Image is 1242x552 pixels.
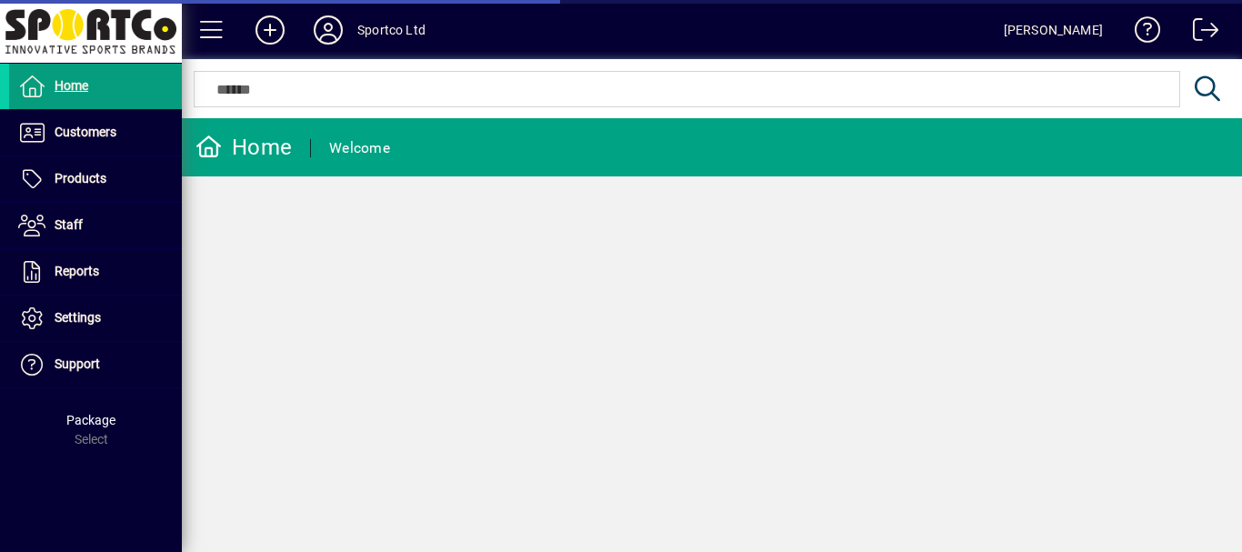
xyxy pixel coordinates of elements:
[9,249,182,295] a: Reports
[55,171,106,186] span: Products
[241,14,299,46] button: Add
[299,14,357,46] button: Profile
[1121,4,1161,63] a: Knowledge Base
[55,356,100,371] span: Support
[195,133,292,162] div: Home
[9,342,182,387] a: Support
[55,264,99,278] span: Reports
[1179,4,1219,63] a: Logout
[1004,15,1103,45] div: [PERSON_NAME]
[9,156,182,202] a: Products
[55,217,83,232] span: Staff
[66,413,115,427] span: Package
[9,110,182,156] a: Customers
[357,15,426,45] div: Sportco Ltd
[55,125,116,139] span: Customers
[329,134,390,163] div: Welcome
[9,203,182,248] a: Staff
[55,310,101,325] span: Settings
[9,296,182,341] a: Settings
[55,78,88,93] span: Home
